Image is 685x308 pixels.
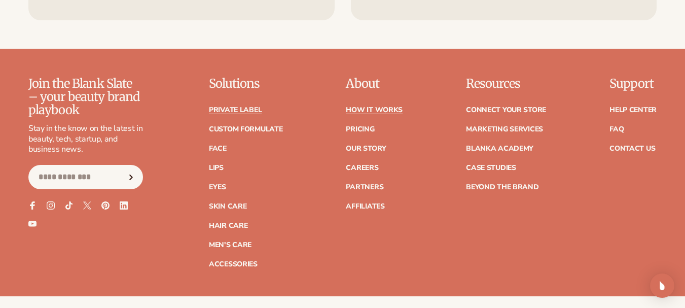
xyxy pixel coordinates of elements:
[609,77,657,90] p: Support
[209,242,251,249] a: Men's Care
[209,145,227,152] a: Face
[346,145,386,152] a: Our Story
[346,184,383,191] a: Partners
[346,77,403,90] p: About
[346,203,384,210] a: Affiliates
[28,77,143,117] p: Join the Blank Slate – your beauty brand playbook
[209,126,283,133] a: Custom formulate
[209,107,262,114] a: Private label
[466,164,516,172] a: Case Studies
[609,107,657,114] a: Help Center
[120,165,142,189] button: Subscribe
[466,77,546,90] p: Resources
[346,126,374,133] a: Pricing
[466,184,539,191] a: Beyond the brand
[209,222,247,229] a: Hair Care
[28,123,143,155] p: Stay in the know on the latest in beauty, tech, startup, and business news.
[209,184,226,191] a: Eyes
[466,126,543,133] a: Marketing services
[466,107,546,114] a: Connect your store
[346,164,378,172] a: Careers
[209,261,258,268] a: Accessories
[609,145,655,152] a: Contact Us
[466,145,533,152] a: Blanka Academy
[209,77,283,90] p: Solutions
[346,107,403,114] a: How It Works
[650,273,674,298] div: Open Intercom Messenger
[609,126,624,133] a: FAQ
[209,164,224,172] a: Lips
[209,203,246,210] a: Skin Care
